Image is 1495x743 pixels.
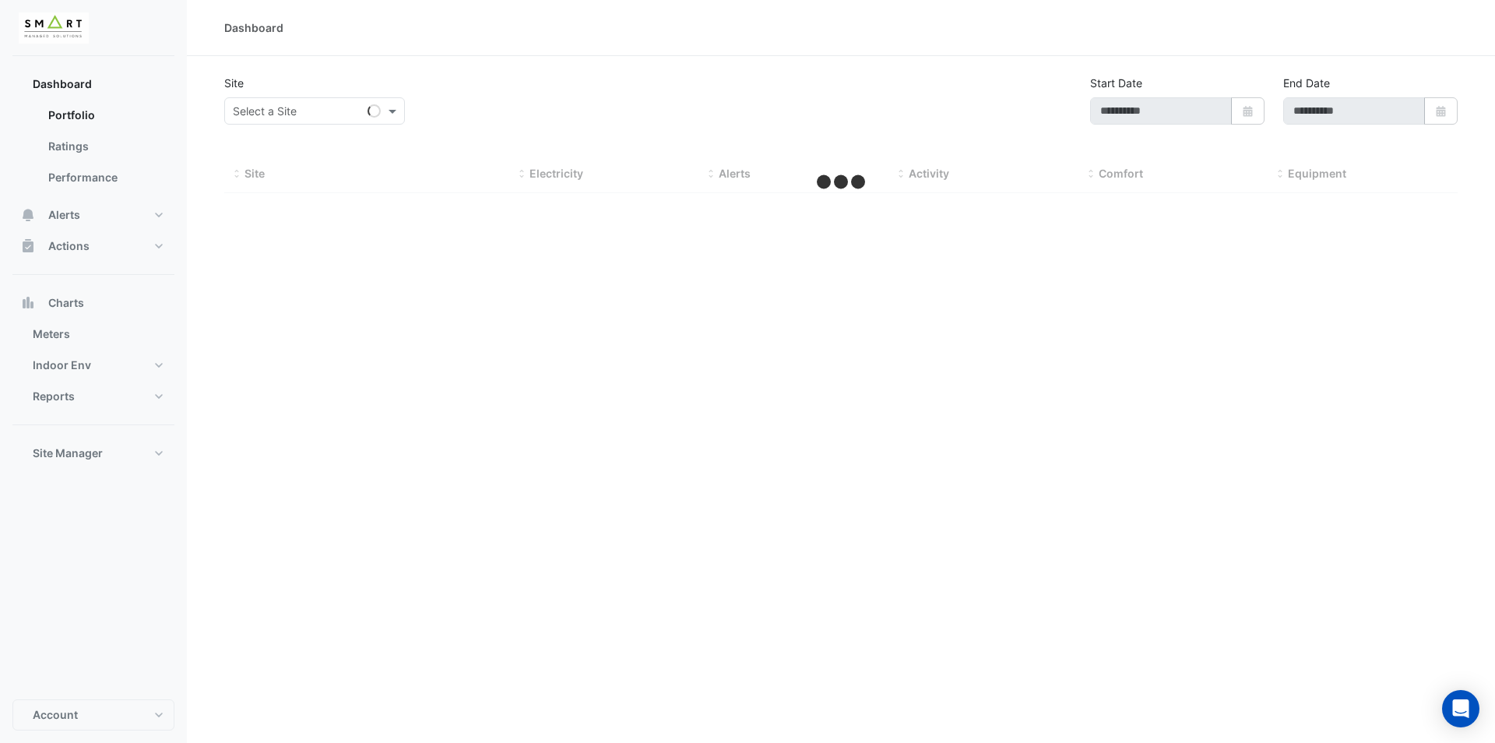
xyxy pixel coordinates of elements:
span: Activity [909,167,949,180]
span: Site Manager [33,445,103,461]
span: Actions [48,238,90,254]
a: Performance [36,162,174,193]
button: Site Manager [12,438,174,469]
button: Meters [12,319,174,350]
button: Actions [12,231,174,262]
span: Equipment [1288,167,1346,180]
span: Meters [33,326,70,342]
a: Ratings [36,131,174,162]
span: Comfort [1099,167,1143,180]
button: Alerts [12,199,174,231]
span: Alerts [719,167,751,180]
label: Start Date [1090,75,1142,91]
a: Portfolio [36,100,174,131]
label: Site [224,75,244,91]
div: Dashboard [12,100,174,199]
span: Account [33,707,78,723]
button: Dashboard [12,69,174,100]
span: Alerts [48,207,80,223]
span: Electricity [529,167,583,180]
button: Indoor Env [12,350,174,381]
div: Dashboard [224,19,283,36]
app-icon: Charts [20,295,36,311]
label: End Date [1283,75,1330,91]
span: Dashboard [33,76,92,92]
button: Reports [12,381,174,412]
img: Company Logo [19,12,89,44]
app-icon: Actions [20,238,36,254]
span: Reports [33,389,75,404]
span: Indoor Env [33,357,91,373]
span: Charts [48,295,84,311]
app-icon: Alerts [20,207,36,223]
span: Site [244,167,265,180]
div: Open Intercom Messenger [1442,690,1479,727]
button: Charts [12,287,174,319]
button: Account [12,699,174,731]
